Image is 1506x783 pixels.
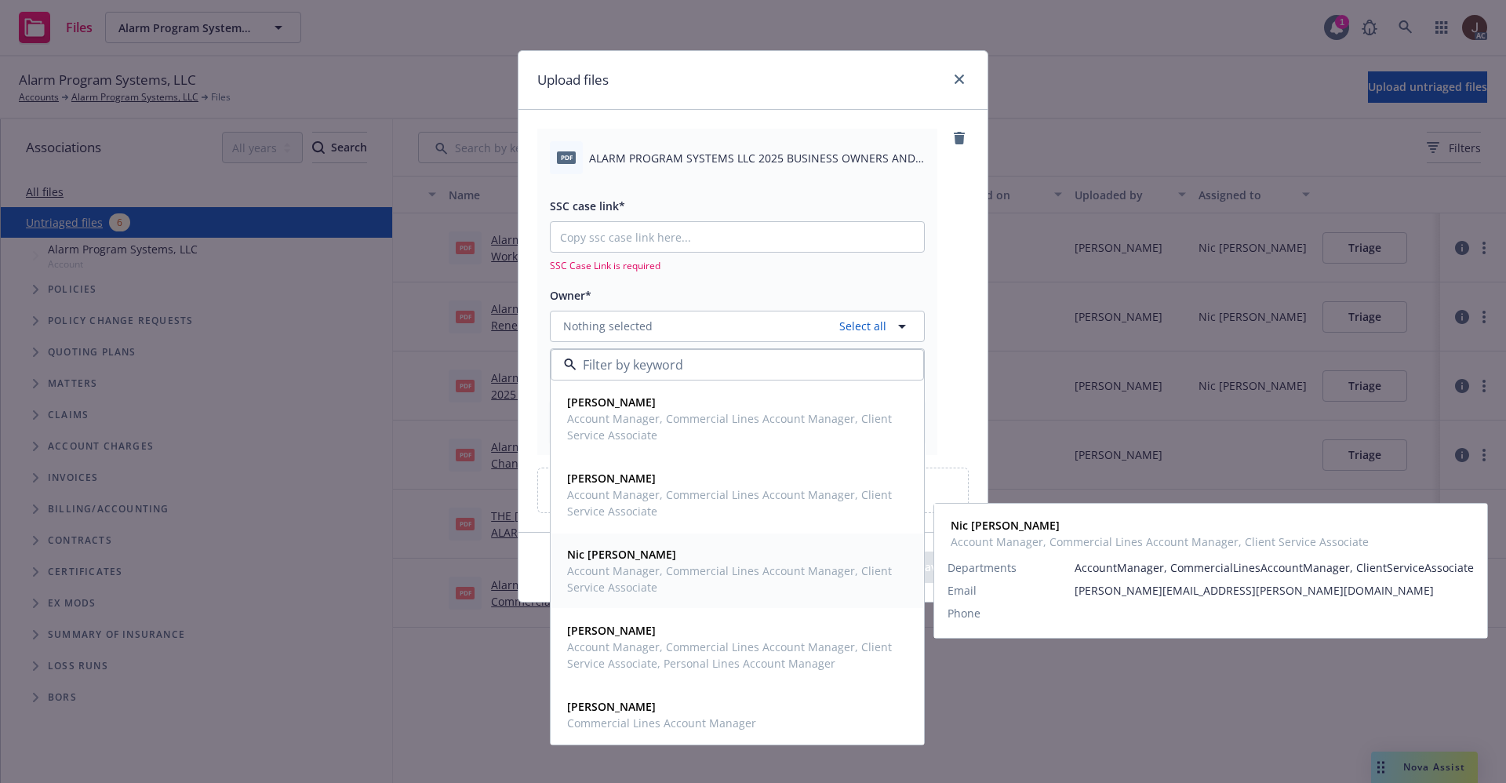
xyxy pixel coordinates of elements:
[951,518,1060,533] strong: Nic [PERSON_NAME]
[1075,559,1474,576] span: AccountManager, CommercialLinesAccountManager, ClientServiceAssociate
[948,559,1017,576] span: Departments
[567,471,656,486] strong: [PERSON_NAME]
[950,129,969,147] a: remove
[1075,582,1474,599] span: [PERSON_NAME][EMAIL_ADDRESS][PERSON_NAME][DOMAIN_NAME]
[550,311,925,342] button: Nothing selectedSelect all
[537,70,609,90] h1: Upload files
[567,699,656,714] strong: [PERSON_NAME]
[951,534,1369,550] span: Account Manager, Commercial Lines Account Manager, Client Service Associate
[537,468,969,513] div: Upload files
[948,605,980,621] span: Phone
[950,70,969,89] a: close
[589,150,925,166] span: ALARM PROGRAM SYSTEMS LLC 2025 BUSINESS OWNERS AND WORKERS COMPENSATION CERTIFICATE OF LIABILITY ...
[550,198,625,213] span: SSC case link*
[567,410,904,443] span: Account Manager, Commercial Lines Account Manager, Client Service Associate
[567,639,904,672] span: Account Manager, Commercial Lines Account Manager, Client Service Associate, Personal Lines Accou...
[551,222,924,252] input: Copy ssc case link here...
[833,318,886,334] a: Select all
[550,288,591,303] span: Owner*
[567,486,904,519] span: Account Manager, Commercial Lines Account Manager, Client Service Associate
[557,151,576,163] span: pdf
[567,547,676,562] strong: Nic [PERSON_NAME]
[567,715,756,731] span: Commercial Lines Account Manager
[948,582,977,599] span: Email
[563,318,653,334] span: Nothing selected
[567,395,656,410] strong: [PERSON_NAME]
[567,623,656,638] strong: [PERSON_NAME]
[577,355,892,374] input: Filter by keyword
[567,563,904,595] span: Account Manager, Commercial Lines Account Manager, Client Service Associate
[550,259,925,272] span: SSC Case Link is required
